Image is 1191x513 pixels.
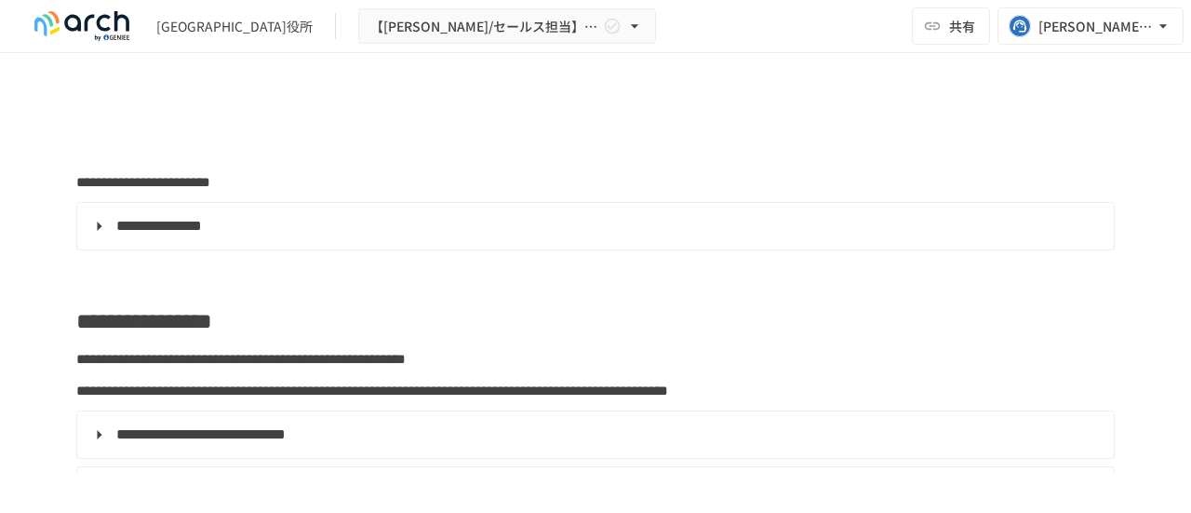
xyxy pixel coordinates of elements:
[156,17,313,36] div: [GEOGRAPHIC_DATA]役所
[949,16,975,36] span: 共有
[22,11,141,41] img: logo-default@2x-9cf2c760.svg
[370,15,599,38] span: 【[PERSON_NAME]/セールス担当】[GEOGRAPHIC_DATA][GEOGRAPHIC_DATA]役所様_初期設定サポート
[358,8,656,45] button: 【[PERSON_NAME]/セールス担当】[GEOGRAPHIC_DATA][GEOGRAPHIC_DATA]役所様_初期設定サポート
[997,7,1184,45] button: [PERSON_NAME][EMAIL_ADDRESS][DOMAIN_NAME]
[1038,15,1154,38] div: [PERSON_NAME][EMAIL_ADDRESS][DOMAIN_NAME]
[912,7,990,45] button: 共有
